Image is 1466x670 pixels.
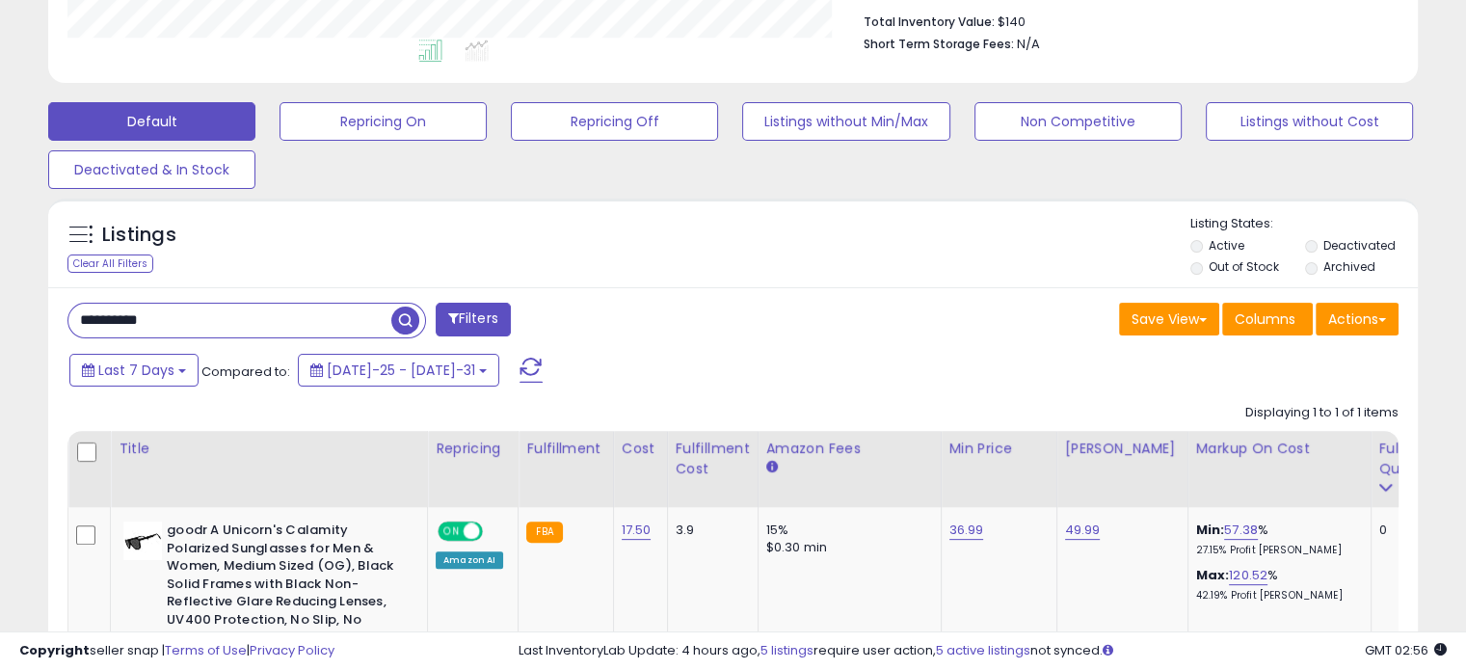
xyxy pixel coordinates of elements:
[676,439,750,479] div: Fulfillment Cost
[250,641,334,659] a: Privacy Policy
[67,255,153,273] div: Clear All Filters
[676,522,743,539] div: 3.9
[1322,258,1374,275] label: Archived
[1196,522,1356,557] div: %
[1017,35,1040,53] span: N/A
[622,521,652,540] a: 17.50
[102,222,176,249] h5: Listings
[119,439,419,459] div: Title
[511,102,718,141] button: Repricing Off
[526,439,604,459] div: Fulfillment
[48,102,255,141] button: Default
[436,303,511,336] button: Filters
[766,522,926,539] div: 15%
[1222,303,1313,335] button: Columns
[1206,102,1413,141] button: Listings without Cost
[1316,303,1399,335] button: Actions
[949,439,1049,459] div: Min Price
[526,522,562,543] small: FBA
[1322,237,1395,254] label: Deactivated
[436,551,503,569] div: Amazon AI
[1196,521,1225,539] b: Min:
[280,102,487,141] button: Repricing On
[742,102,949,141] button: Listings without Min/Max
[766,439,933,459] div: Amazon Fees
[201,362,290,381] span: Compared to:
[167,522,401,652] b: goodr A Unicorn's Calamity Polarized Sunglasses for Men & Women, Medium Sized (OG), Black Solid F...
[949,521,984,540] a: 36.99
[69,354,199,387] button: Last 7 Days
[1245,404,1399,422] div: Displaying 1 to 1 of 1 items
[1224,521,1258,540] a: 57.38
[864,9,1384,32] li: $140
[1379,439,1446,479] div: Fulfillable Quantity
[298,354,499,387] button: [DATE]-25 - [DATE]-31
[19,642,334,660] div: seller snap | |
[519,642,1447,660] div: Last InventoryLab Update: 4 hours ago, require user action, not synced.
[48,150,255,189] button: Deactivated & In Stock
[1065,439,1180,459] div: [PERSON_NAME]
[1119,303,1219,335] button: Save View
[480,523,511,540] span: OFF
[1196,544,1356,557] p: 27.15% Profit [PERSON_NAME]
[1365,641,1447,659] span: 2025-08-10 02:56 GMT
[936,641,1030,659] a: 5 active listings
[165,641,247,659] a: Terms of Use
[1196,589,1356,603] p: 42.19% Profit [PERSON_NAME]
[1209,237,1244,254] label: Active
[1379,522,1439,539] div: 0
[123,522,162,560] img: 21N8eIrCG7L._SL40_.jpg
[974,102,1182,141] button: Non Competitive
[864,13,995,30] b: Total Inventory Value:
[1196,567,1356,603] div: %
[766,459,778,476] small: Amazon Fees.
[436,439,510,459] div: Repricing
[1190,215,1418,233] p: Listing States:
[1229,566,1267,585] a: 120.52
[1196,566,1230,584] b: Max:
[19,641,90,659] strong: Copyright
[760,641,813,659] a: 5 listings
[864,36,1014,52] b: Short Term Storage Fees:
[1065,521,1101,540] a: 49.99
[1196,439,1363,459] div: Markup on Cost
[766,539,926,556] div: $0.30 min
[327,361,475,380] span: [DATE]-25 - [DATE]-31
[1235,309,1295,329] span: Columns
[98,361,174,380] span: Last 7 Days
[1209,258,1279,275] label: Out of Stock
[622,439,659,459] div: Cost
[440,523,464,540] span: ON
[1187,431,1371,507] th: The percentage added to the cost of goods (COGS) that forms the calculator for Min & Max prices.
